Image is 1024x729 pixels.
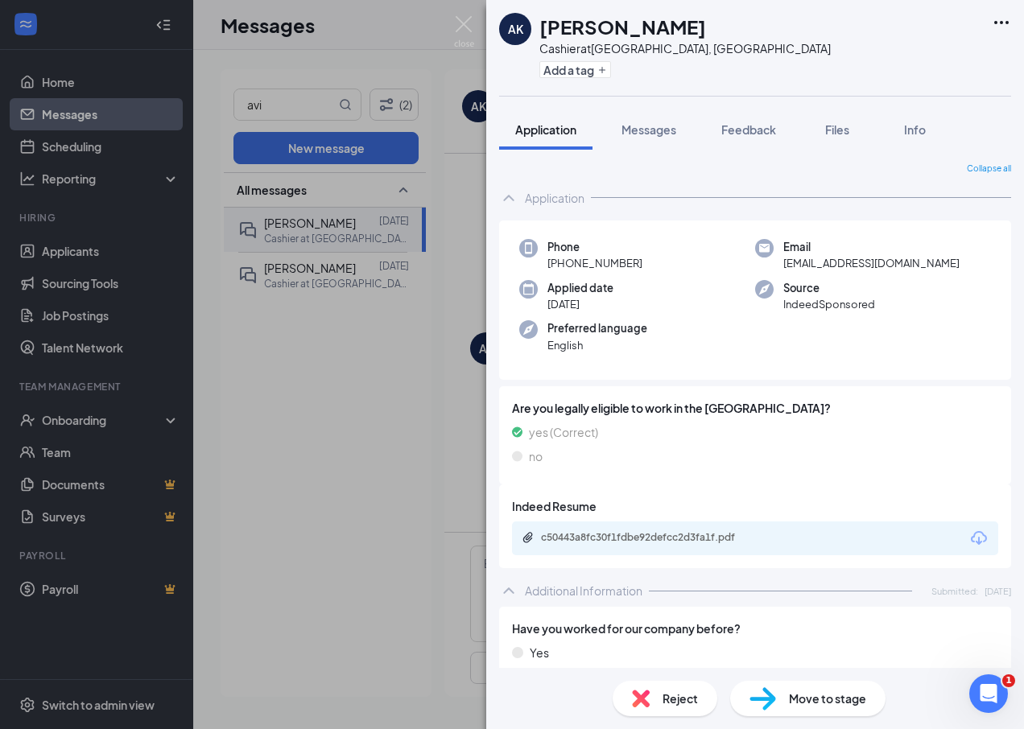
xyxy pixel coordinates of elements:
[512,497,597,515] span: Indeed Resume
[969,674,1008,713] iframe: Intercom live chat
[721,122,776,137] span: Feedback
[499,188,518,208] svg: ChevronUp
[547,239,642,255] span: Phone
[992,13,1011,32] svg: Ellipses
[525,583,642,599] div: Additional Information
[1002,674,1015,687] span: 1
[547,280,613,296] span: Applied date
[547,320,647,336] span: Preferred language
[789,690,866,707] span: Move to stage
[515,122,576,137] span: Application
[522,531,782,546] a: Paperclipc50443a8fc30f1fdbe92defcc2d3fa1f.pdf
[621,122,676,137] span: Messages
[904,122,926,137] span: Info
[547,296,613,312] span: [DATE]
[541,531,766,544] div: c50443a8fc30f1fdbe92defcc2d3fa1f.pdf
[525,190,584,206] div: Application
[985,584,1011,598] span: [DATE]
[783,280,875,296] span: Source
[547,337,647,353] span: English
[539,61,611,78] button: PlusAdd a tag
[522,531,535,544] svg: Paperclip
[530,644,549,661] span: Yes
[529,447,543,465] span: no
[547,255,642,271] span: [PHONE_NUMBER]
[539,13,706,40] h1: [PERSON_NAME]
[663,690,698,707] span: Reject
[512,620,741,637] span: Have you worked for our company before?
[931,584,978,598] span: Submitted:
[529,423,598,441] span: yes (Correct)
[969,529,989,548] svg: Download
[967,163,1011,175] span: Collapse all
[783,255,960,271] span: [EMAIL_ADDRESS][DOMAIN_NAME]
[508,21,523,37] div: AK
[783,239,960,255] span: Email
[499,581,518,600] svg: ChevronUp
[783,296,875,312] span: IndeedSponsored
[825,122,849,137] span: Files
[597,65,607,75] svg: Plus
[539,40,831,56] div: Cashier at [GEOGRAPHIC_DATA], [GEOGRAPHIC_DATA]
[512,399,998,417] span: Are you legally eligible to work in the [GEOGRAPHIC_DATA]?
